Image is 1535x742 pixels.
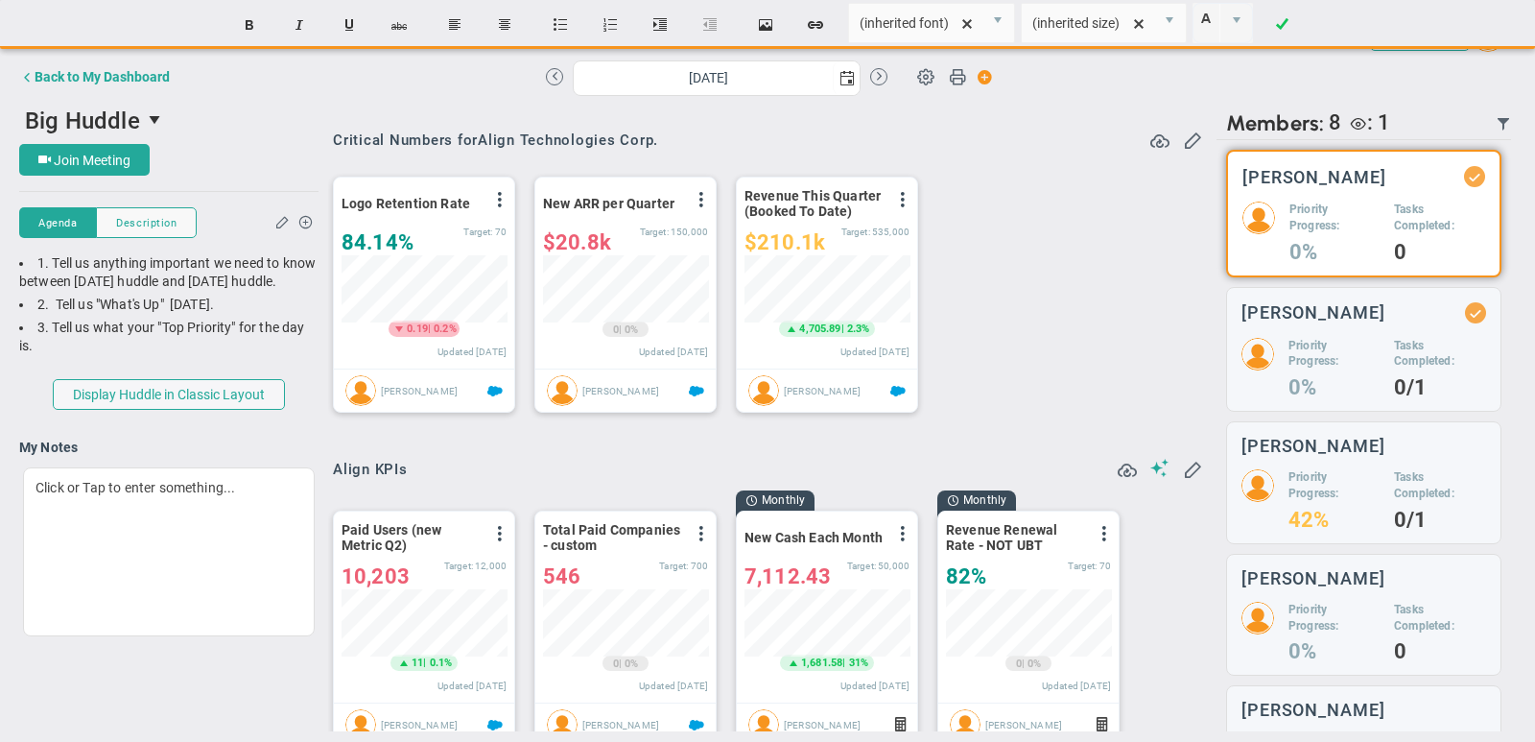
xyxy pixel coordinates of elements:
[140,104,173,136] span: select
[19,439,319,456] h4: My Notes
[1341,110,1390,136] div: Erik Frank is a Viewer.
[342,230,413,254] span: 84.14%
[1241,338,1274,371] img: 48978.Person.photo
[1242,202,1275,234] img: 193898.Person.photo
[1394,469,1486,502] h5: Tasks Completed:
[833,61,860,95] span: select
[437,347,507,357] span: Updated [DATE]
[847,561,876,571] span: Target:
[19,207,96,238] button: Agenda
[799,322,840,337] span: 4,705.89
[841,227,870,237] span: Target:
[478,132,658,149] span: Align Technologies Corp.
[1193,3,1253,43] span: Current selected color is rgba(255, 255, 255, 0)
[908,58,944,94] span: Huddle Settings
[423,657,426,669] span: |
[547,709,578,740] img: Doug Walner
[748,709,779,740] img: Eugene Terk
[19,320,305,353] span: 3. Tell us what your "Top Priority" for the day is.
[1394,512,1486,529] h4: 0/1
[407,322,428,337] span: 0.19
[1068,561,1097,571] span: Target:
[276,7,322,43] button: Italic
[1242,168,1386,186] h3: [PERSON_NAME]
[985,720,1062,730] span: [PERSON_NAME]
[744,530,883,545] span: New Cash Each Month
[613,657,619,672] span: 0
[1241,701,1385,719] h3: [PERSON_NAME]
[659,561,688,571] span: Target:
[226,7,272,43] button: Bold
[475,561,507,571] span: 12,000
[428,323,431,335] span: |
[434,323,457,335] span: 0.2%
[487,718,503,733] span: Salesforce Enabled<br ></span>Reporting Users
[1241,569,1385,587] h3: [PERSON_NAME]
[1289,244,1380,261] h4: 0%
[35,69,170,84] div: Back to My Dashboard
[1288,379,1380,396] h4: 0%
[1378,110,1390,134] span: 1
[639,681,708,691] span: Updated [DATE]
[543,564,580,588] span: 546
[840,681,909,691] span: Updated [DATE]
[1469,306,1482,320] div: Updated Status
[946,522,1085,553] span: Revenue Renewal Rate - NOT UBT
[1183,130,1202,149] span: Edit or Add Critical Numbers
[543,230,611,254] span: $20,763.87
[96,207,197,238] button: Description
[744,564,831,588] span: 7,112.43
[1153,4,1186,42] span: select
[1496,116,1511,132] span: Filter Updated Members
[1150,459,1169,477] span: Suggestions (AI Feature)
[1394,602,1486,634] h5: Tasks Completed:
[1027,658,1041,670] span: 0%
[792,7,838,43] button: Insert hyperlink
[19,254,319,291] div: 1. Tell us anything important we need to know between [DATE] huddle and [DATE] huddle.
[487,384,503,399] span: Salesforce Enabled<br ></span>LTV for Align
[38,215,77,231] span: Agenda
[1042,681,1111,691] span: Updated [DATE]
[1288,469,1380,502] h5: Priority Progress:
[537,7,583,43] button: Insert unordered list
[981,4,1014,42] span: select
[847,323,870,335] span: 2.3%
[1394,643,1486,660] h4: 0
[619,323,622,336] span: |
[1118,458,1137,477] span: Refresh Data
[543,522,682,553] span: Total Paid Companies - custom
[1241,303,1385,322] h3: [PERSON_NAME]
[1241,602,1274,634] img: 43107.Person.photo
[333,461,408,478] span: Align KPIs
[376,7,422,43] button: Strikethrough
[1219,4,1252,42] span: select
[582,720,659,730] span: [PERSON_NAME]
[949,67,966,94] span: Print Huddle
[1241,437,1385,455] h3: [PERSON_NAME]
[1259,7,1305,43] a: Done!
[691,561,708,571] span: 700
[342,564,410,588] span: 10,203
[1394,338,1486,371] h5: Tasks Completed:
[1367,110,1373,134] span: :
[54,153,130,168] span: Join Meeting
[1288,512,1380,529] h4: 42%
[890,384,906,399] span: Salesforce Enabled<br ></span>Revenue Quarter to Date
[333,132,663,149] div: Critical Numbers for
[430,657,453,669] span: 0.1%
[1099,561,1111,571] span: 70
[1016,657,1022,672] span: 0
[437,681,507,691] span: Updated [DATE]
[1226,110,1324,136] span: Members:
[744,188,884,219] span: Revenue This Quarter (Booked To Date)
[342,196,470,211] span: Logo Retention Rate
[950,709,980,740] img: Alex Abramson
[1241,469,1274,502] img: 53178.Person.photo
[784,720,861,730] span: [PERSON_NAME]
[1022,658,1025,670] span: |
[689,384,704,399] span: Salesforce Enabled<br ></span>New ARR This Quarter - Q4-2023 Priority
[744,230,825,254] span: $210,135.51
[1097,711,1107,739] span: Formula Driven
[613,323,619,338] span: 0
[743,7,789,43] button: Insert image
